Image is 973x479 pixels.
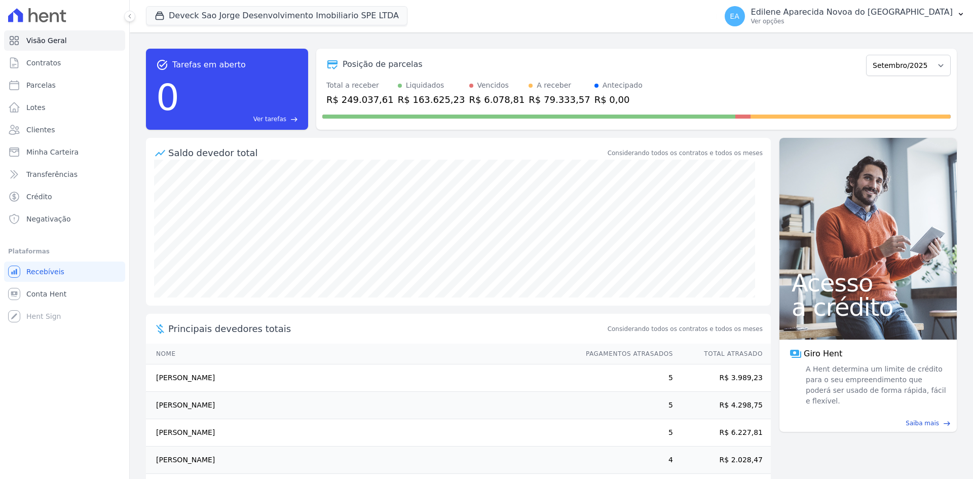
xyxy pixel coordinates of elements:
[146,364,576,392] td: [PERSON_NAME]
[4,262,125,282] a: Recebíveis
[576,344,673,364] th: Pagamentos Atrasados
[608,149,763,158] div: Considerando todos os contratos e todos os meses
[146,392,576,419] td: [PERSON_NAME]
[26,35,67,46] span: Visão Geral
[4,187,125,207] a: Crédito
[398,93,465,106] div: R$ 163.625,23
[943,420,951,427] span: east
[717,2,973,30] button: EA Edilene Aparecida Novoa do [GEOGRAPHIC_DATA] Ver opções
[785,419,951,428] a: Saiba mais east
[168,146,606,160] div: Saldo devedor total
[172,59,246,71] span: Tarefas em aberto
[26,214,71,224] span: Negativação
[406,80,444,91] div: Liquidados
[4,53,125,73] a: Contratos
[26,169,78,179] span: Transferências
[156,59,168,71] span: task_alt
[576,419,673,447] td: 5
[146,419,576,447] td: [PERSON_NAME]
[26,102,46,113] span: Lotes
[603,80,643,91] div: Antecipado
[146,447,576,474] td: [PERSON_NAME]
[26,125,55,135] span: Clientes
[4,284,125,304] a: Conta Hent
[594,93,643,106] div: R$ 0,00
[576,447,673,474] td: 4
[537,80,571,91] div: A receber
[673,447,771,474] td: R$ 2.028,47
[608,324,763,334] span: Considerando todos os contratos e todos os meses
[326,80,394,91] div: Total a receber
[792,271,945,295] span: Acesso
[804,364,947,407] span: A Hent determina um limite de crédito para o seu empreendimento que poderá ser usado de forma ráp...
[26,289,66,299] span: Conta Hent
[477,80,509,91] div: Vencidos
[4,120,125,140] a: Clientes
[751,7,953,17] p: Edilene Aparecida Novoa do [GEOGRAPHIC_DATA]
[4,142,125,162] a: Minha Carteira
[26,58,61,68] span: Contratos
[343,58,423,70] div: Posição de parcelas
[469,93,525,106] div: R$ 6.078,81
[673,419,771,447] td: R$ 6.227,81
[168,322,606,336] span: Principais devedores totais
[26,80,56,90] span: Parcelas
[804,348,842,360] span: Giro Hent
[8,245,121,257] div: Plataformas
[673,344,771,364] th: Total Atrasado
[183,115,298,124] a: Ver tarefas east
[156,71,179,124] div: 0
[4,97,125,118] a: Lotes
[529,93,590,106] div: R$ 79.333,57
[146,6,407,25] button: Deveck Sao Jorge Desenvolvimento Imobiliario SPE LTDA
[290,116,298,123] span: east
[673,392,771,419] td: R$ 4.298,75
[576,364,673,392] td: 5
[26,147,79,157] span: Minha Carteira
[751,17,953,25] p: Ver opções
[792,295,945,319] span: a crédito
[26,192,52,202] span: Crédito
[253,115,286,124] span: Ver tarefas
[4,30,125,51] a: Visão Geral
[730,13,739,20] span: EA
[4,75,125,95] a: Parcelas
[4,164,125,185] a: Transferências
[26,267,64,277] span: Recebíveis
[576,392,673,419] td: 5
[4,209,125,229] a: Negativação
[906,419,939,428] span: Saiba mais
[673,364,771,392] td: R$ 3.989,23
[146,344,576,364] th: Nome
[326,93,394,106] div: R$ 249.037,61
